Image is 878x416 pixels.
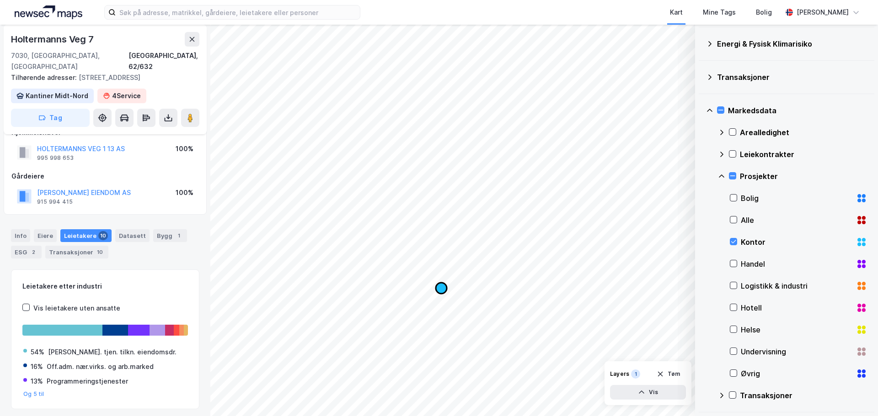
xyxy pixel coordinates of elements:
input: Søk på adresse, matrikkel, gårdeiere, leietakere eller personer [116,5,360,19]
div: Off.adm. nær.virks. og arb.marked [47,361,154,372]
div: Gårdeiere [11,171,199,182]
div: Programmeringstjenester [47,376,128,387]
div: 100% [176,187,193,198]
div: 7030, [GEOGRAPHIC_DATA], [GEOGRAPHIC_DATA] [11,50,128,72]
div: Arealledighet [740,127,867,138]
span: Tilhørende adresser: [11,74,79,81]
div: Leiekontrakter [740,149,867,160]
div: Holtermanns Veg 7 [11,32,96,47]
div: Map marker [436,283,447,294]
div: Kart [670,7,683,18]
div: 13% [31,376,43,387]
div: 10 [98,231,108,240]
div: [PERSON_NAME]. tjen. tilkn. eiendomsdr. [48,347,177,358]
iframe: Chat Widget [832,372,878,416]
div: Info [11,229,30,242]
div: 4Service [112,90,141,101]
div: Transaksjoner [45,246,108,258]
div: Mine Tags [703,7,736,18]
div: [GEOGRAPHIC_DATA], 62/632 [128,50,199,72]
div: Kontor [741,237,852,247]
div: 995 998 653 [37,154,74,162]
div: [STREET_ADDRESS] [11,72,192,83]
img: logo.a4113a55bc3d86da70a041830d287a7e.svg [15,5,82,19]
div: 54% [31,347,44,358]
div: 2 [29,247,38,257]
div: 1 [174,231,183,240]
div: 16% [31,361,43,372]
div: 1 [631,369,640,379]
div: 100% [176,143,193,154]
button: Tøm [651,367,686,381]
div: Hotell [741,302,852,313]
div: Transaksjoner [740,390,867,401]
div: Datasett [115,229,150,242]
div: [PERSON_NAME] [797,7,849,18]
div: Eiere [34,229,57,242]
div: Markedsdata [728,105,867,116]
div: Bolig [741,193,852,204]
div: Handel [741,258,852,269]
div: 10 [95,247,105,257]
button: Og 5 til [23,390,44,398]
div: Undervisning [741,346,852,357]
div: Leietakere [60,229,112,242]
div: Helse [741,324,852,335]
div: Prosjekter [740,171,867,182]
div: Bygg [153,229,187,242]
div: 915 994 415 [37,198,73,205]
div: Logistikk & industri [741,280,852,291]
div: Bolig [756,7,772,18]
div: Øvrig [741,368,852,379]
div: Kontrollprogram for chat [832,372,878,416]
div: Energi & Fysisk Klimarisiko [717,38,867,49]
div: Layers [610,370,629,378]
button: Vis [610,385,686,400]
div: Kantiner Midt-Nord [26,90,88,101]
div: Alle [741,215,852,226]
div: Transaksjoner [717,72,867,83]
div: Vis leietakere uten ansatte [33,303,120,314]
div: ESG [11,246,42,258]
div: Leietakere etter industri [22,281,188,292]
button: Tag [11,109,90,127]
